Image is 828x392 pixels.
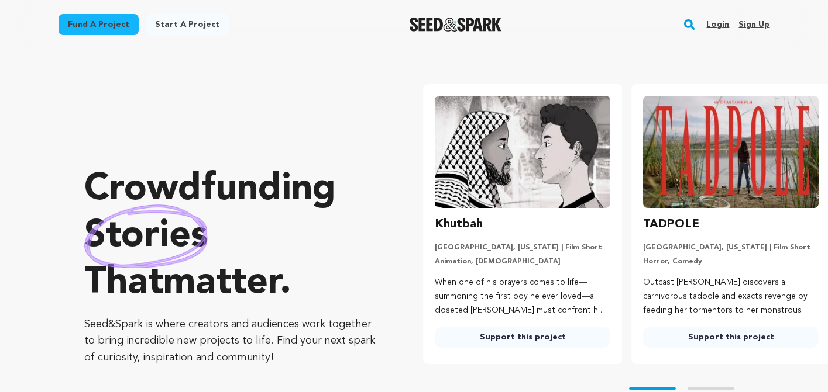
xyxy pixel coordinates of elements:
h3: TADPOLE [643,215,699,234]
span: matter [163,265,280,302]
p: [GEOGRAPHIC_DATA], [US_STATE] | Film Short [435,243,610,252]
a: Support this project [435,327,610,348]
p: When one of his prayers comes to life—summoning the first boy he ever loved—a closeted [PERSON_NA... [435,276,610,317]
a: Login [706,15,729,34]
img: Seed&Spark Logo Dark Mode [410,18,501,32]
img: Khutbah image [435,96,610,208]
p: [GEOGRAPHIC_DATA], [US_STATE] | Film Short [643,243,819,252]
h3: Khutbah [435,215,483,234]
p: Outcast [PERSON_NAME] discovers a carnivorous tadpole and exacts revenge by feeding her tormentor... [643,276,819,317]
p: Crowdfunding that . [84,166,376,307]
p: Seed&Spark is where creators and audiences work together to bring incredible new projects to life... [84,316,376,366]
a: Start a project [146,14,229,35]
p: Horror, Comedy [643,257,819,266]
a: Support this project [643,327,819,348]
a: Fund a project [59,14,139,35]
p: Animation, [DEMOGRAPHIC_DATA] [435,257,610,266]
img: TADPOLE image [643,96,819,208]
img: hand sketched image [84,204,208,268]
a: Sign up [738,15,769,34]
a: Seed&Spark Homepage [410,18,501,32]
